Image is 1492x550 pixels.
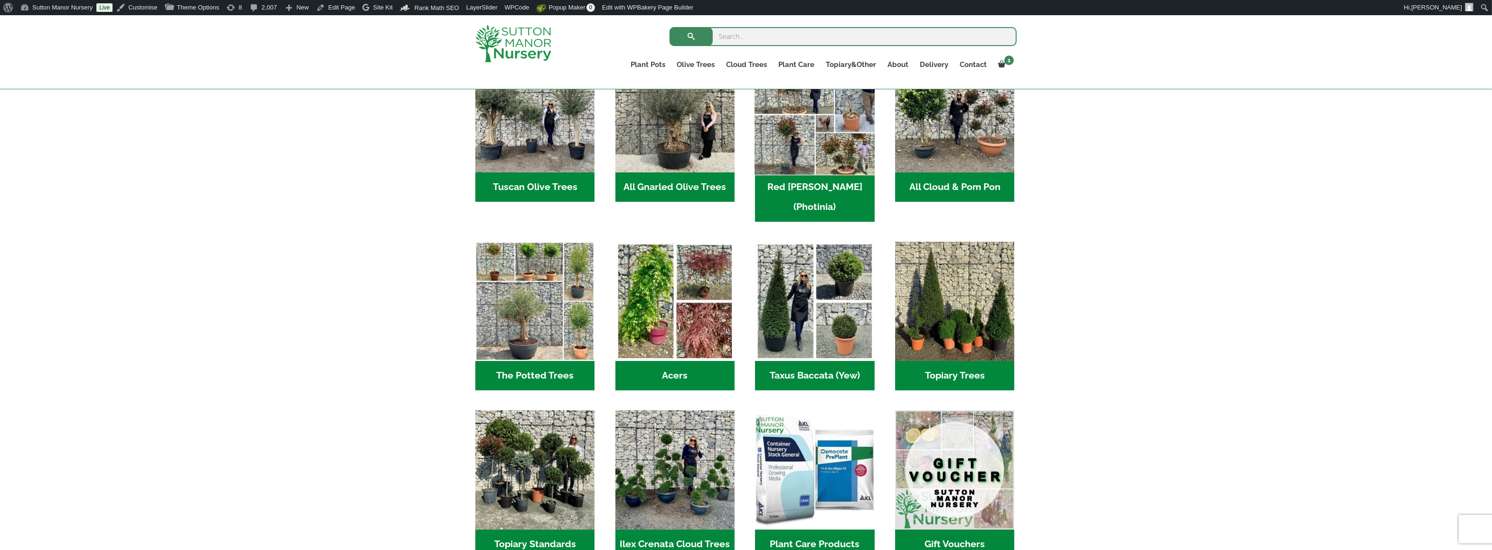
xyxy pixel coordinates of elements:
a: Visit product category All Cloud & Pom Pon [895,53,1014,202]
a: Visit product category All Gnarled Olive Trees [615,53,735,202]
h2: Taxus Baccata (Yew) [755,361,874,390]
a: Visit product category Taxus Baccata (Yew) [755,242,874,390]
h2: All Gnarled Olive Trees [615,172,735,202]
h2: Topiary Trees [895,361,1014,390]
a: Cloud Trees [720,58,773,71]
a: 1 [992,58,1017,71]
img: Home - Untitled Project [755,242,874,361]
h2: Red [PERSON_NAME] (Photinia) [755,172,874,222]
span: Rank Math SEO [415,4,459,11]
a: Topiary&Other [820,58,882,71]
img: Home - A124EB98 0980 45A7 B835 C04B779F7765 [895,53,1014,172]
a: Plant Care [773,58,820,71]
a: About [882,58,914,71]
h2: Acers [615,361,735,390]
a: Visit product category Acers [615,242,735,390]
a: Visit product category Tuscan Olive Trees [475,53,595,202]
img: Home - 9CE163CB 973F 4905 8AD5 A9A890F87D43 [615,410,735,530]
img: Home - F5A23A45 75B5 4929 8FB2 454246946332 [752,50,878,176]
a: Olive Trees [671,58,720,71]
input: Search... [670,27,1017,46]
img: Home - C8EC7518 C483 4BAA AA61 3CAAB1A4C7C4 1 201 a [895,242,1014,361]
a: Live [96,3,113,12]
a: Contact [954,58,992,71]
img: Home - Untitled Project 4 [615,242,735,361]
a: Delivery [914,58,954,71]
h2: All Cloud & Pom Pon [895,172,1014,202]
a: Plant Pots [625,58,671,71]
a: Visit product category Red Robin (Photinia) [755,53,874,222]
span: 0 [586,3,595,12]
span: Site Kit [373,4,393,11]
img: Home - food and soil [755,410,874,530]
span: 1 [1004,56,1014,65]
span: [PERSON_NAME] [1411,4,1462,11]
img: Home - new coll [475,242,595,361]
img: logo [475,25,551,62]
h2: Tuscan Olive Trees [475,172,595,202]
h2: The Potted Trees [475,361,595,390]
img: Home - 7716AD77 15EA 4607 B135 B37375859F10 [475,53,595,172]
a: Visit product category Topiary Trees [895,242,1014,390]
img: Home - IMG 5223 [475,410,595,530]
img: Home - MAIN [895,410,1014,530]
a: Visit product category The Potted Trees [475,242,595,390]
img: Home - 5833C5B7 31D0 4C3A 8E42 DB494A1738DB [615,53,735,172]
